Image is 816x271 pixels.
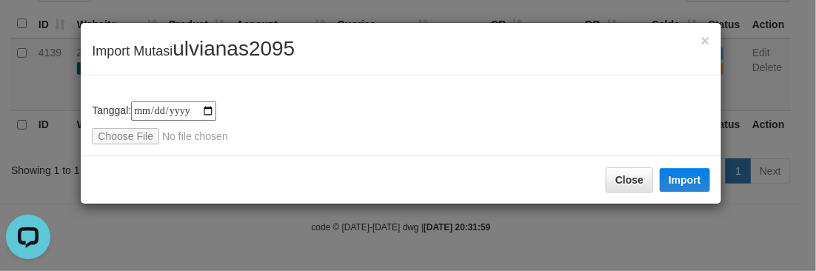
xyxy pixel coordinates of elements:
div: Tanggal: [92,101,709,144]
span: × [700,32,709,49]
button: Close [700,33,709,48]
button: Import [660,168,710,192]
button: Open LiveChat chat widget [6,6,50,50]
span: Import Mutasi [92,44,295,58]
button: Close [606,167,653,193]
span: ulvianas2095 [173,37,295,60]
